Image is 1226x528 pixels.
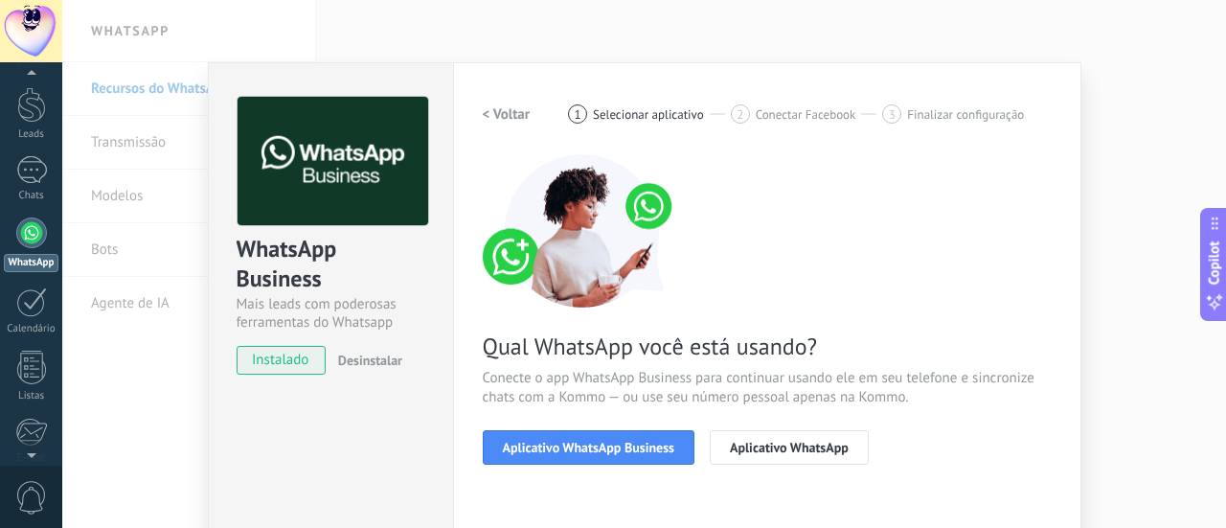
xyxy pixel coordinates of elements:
[907,107,1024,122] span: Finalizar configuração
[4,390,59,402] div: Listas
[238,97,428,226] img: logo_main.png
[483,97,531,131] button: < Voltar
[593,107,704,122] span: Selecionar aplicativo
[889,106,896,123] span: 3
[737,106,743,123] span: 2
[237,234,425,295] div: WhatsApp Business
[483,154,684,308] img: connect number
[483,105,531,124] h2: < Voltar
[238,346,325,375] span: instalado
[330,346,402,375] button: Desinstalar
[338,352,402,369] span: Desinstalar
[575,106,581,123] span: 1
[237,295,425,332] div: Mais leads com poderosas ferramentas do Whatsapp
[483,332,1052,361] span: Qual WhatsApp você está usando?
[4,323,59,335] div: Calendário
[483,369,1052,407] span: Conecte o app WhatsApp Business para continuar usando ele em seu telefone e sincronize chats com ...
[4,190,59,202] div: Chats
[730,441,849,454] span: Aplicativo WhatsApp
[756,107,856,122] span: Conectar Facebook
[4,128,59,141] div: Leads
[4,254,58,272] div: WhatsApp
[710,430,869,465] button: Aplicativo WhatsApp
[483,430,694,465] button: Aplicativo WhatsApp Business
[1205,241,1224,285] span: Copilot
[503,441,674,454] span: Aplicativo WhatsApp Business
